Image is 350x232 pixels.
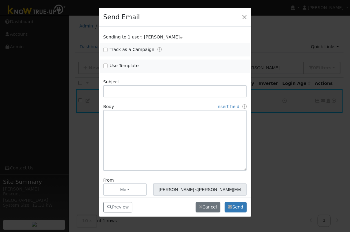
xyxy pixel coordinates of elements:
h4: Send Email [103,12,140,22]
a: Fields [242,104,247,109]
button: Send [225,202,247,212]
label: Subject [103,79,120,85]
button: Cancel [196,202,221,212]
button: Me [103,183,147,196]
button: Preview [103,202,133,212]
a: Tracking Campaigns [157,47,162,52]
label: Body [103,103,114,110]
label: From [103,177,114,183]
input: Use Template [103,63,108,68]
input: Track as a Campaign [103,48,108,52]
div: Show users [100,34,250,40]
label: Track as a Campaign [110,46,154,53]
a: Insert field [216,104,239,109]
label: Use Template [110,63,139,69]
